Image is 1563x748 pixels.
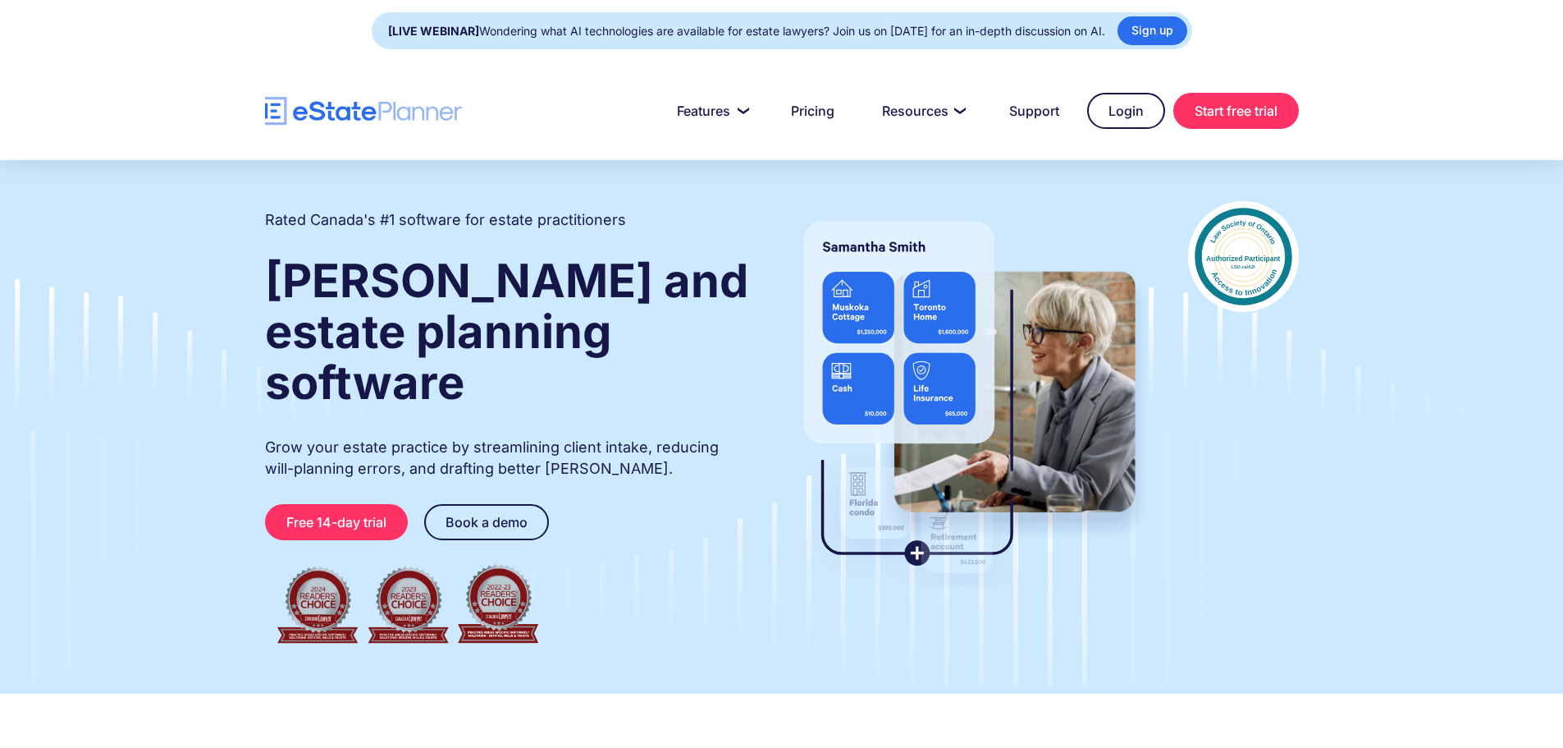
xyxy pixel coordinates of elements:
[265,209,626,231] h2: Rated Canada's #1 software for estate practitioners
[1087,93,1165,129] a: Login
[989,94,1079,127] a: Support
[784,201,1155,587] img: estate planner showing wills to their clients, using eState Planner, a leading estate planning so...
[1117,16,1187,45] a: Sign up
[862,94,981,127] a: Resources
[1173,93,1299,129] a: Start free trial
[657,94,763,127] a: Features
[388,24,479,38] strong: [LIVE WEBINAR]
[771,94,854,127] a: Pricing
[265,253,748,411] strong: [PERSON_NAME] and estate planning software
[265,437,751,480] p: Grow your estate practice by streamlining client intake, reducing will-planning errors, and draft...
[265,97,462,126] a: home
[265,504,408,540] a: Free 14-day trial
[424,504,549,540] a: Book a demo
[388,20,1105,43] div: Wondering what AI technologies are available for estate lawyers? Join us on [DATE] for an in-dept...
